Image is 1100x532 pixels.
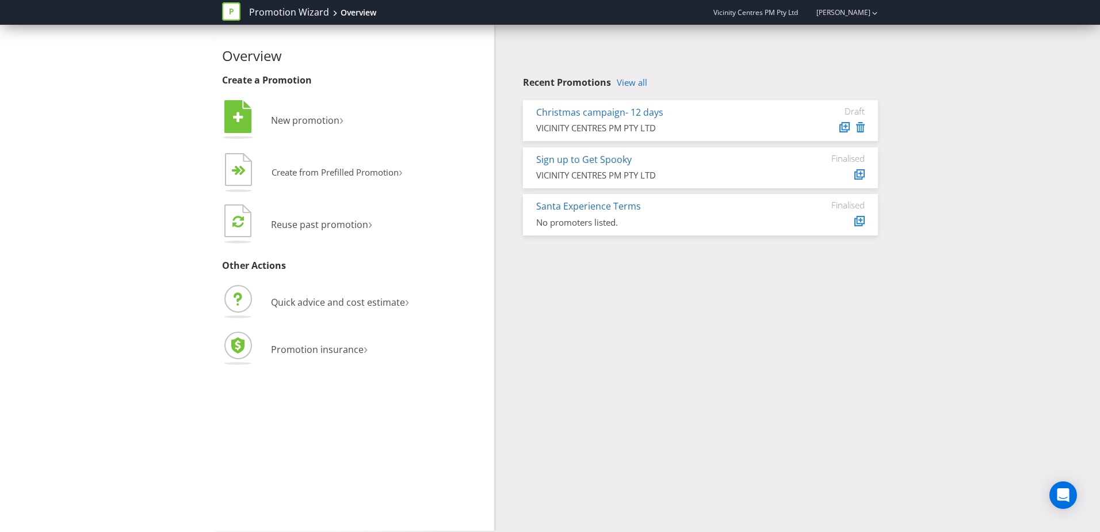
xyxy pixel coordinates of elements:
[222,48,486,63] h2: Overview
[1049,481,1077,509] div: Open Intercom Messenger
[796,106,865,116] div: Draft
[796,200,865,210] div: Finalised
[222,296,409,309] a: Quick advice and cost estimate›
[523,76,611,89] span: Recent Promotions
[222,343,368,356] a: Promotion insurance›
[233,111,243,124] tspan: 
[222,75,486,86] h3: Create a Promotion
[249,6,329,19] a: Promotion Wizard
[368,214,372,233] span: ›
[271,218,368,231] span: Reuse past promotion
[536,169,778,181] div: VICINITY CENTRES PM PTY LTD
[364,339,368,358] span: ›
[405,291,409,310] span: ›
[805,7,870,17] a: [PERSON_NAME]
[399,162,403,180] span: ›
[272,166,399,178] span: Create from Prefilled Promotion
[239,165,246,176] tspan: 
[271,296,405,309] span: Quick advice and cost estimate
[339,109,343,128] span: ›
[536,106,663,119] a: Christmas campaign- 12 days
[271,343,364,356] span: Promotion insurance
[536,216,778,229] div: No promoters listed.
[536,122,778,134] div: VICINITY CENTRES PM PTY LTD
[232,215,244,228] tspan: 
[222,150,403,196] button: Create from Prefilled Promotion›
[536,153,632,166] a: Sign up to Get Spooky
[536,200,641,212] a: Santa Experience Terms
[271,114,339,127] span: New promotion
[341,7,376,18] div: Overview
[222,261,486,271] h3: Other Actions
[796,153,865,164] div: Finalised
[617,78,647,88] a: View all
[713,7,798,17] span: Vicinity Centres PM Pty Ltd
